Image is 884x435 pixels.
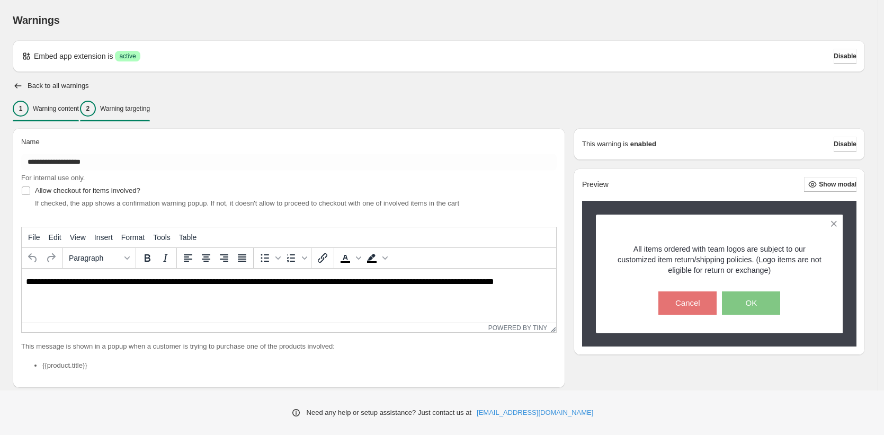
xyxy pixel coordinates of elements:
[42,360,557,371] li: {{product.title}}
[21,341,557,352] p: This message is shown in a popup when a customer is trying to purchase one of the products involved:
[28,233,40,242] span: File
[21,138,40,146] span: Name
[179,233,197,242] span: Table
[35,199,459,207] span: If checked, the app shows a confirmation warning popup. If not, it doesn't allow to proceed to ch...
[582,139,628,149] p: This warning is
[13,97,79,120] button: 1Warning content
[34,51,113,61] p: Embed app extension is
[21,174,85,182] span: For internal use only.
[94,233,113,242] span: Insert
[722,291,780,315] button: OK
[69,254,121,262] span: Paragraph
[834,52,856,60] span: Disable
[488,324,548,332] a: Powered by Tiny
[24,249,42,267] button: Undo
[819,180,856,189] span: Show modal
[42,249,60,267] button: Redo
[80,101,96,117] div: 2
[156,249,174,267] button: Italic
[804,177,856,192] button: Show modal
[22,269,556,323] iframe: Rich Text Area
[547,323,556,332] div: Resize
[658,291,717,315] button: Cancel
[49,233,61,242] span: Edit
[282,249,309,267] div: Numbered list
[256,249,282,267] div: Bullet list
[121,233,145,242] span: Format
[630,139,656,149] strong: enabled
[179,249,197,267] button: Align left
[363,249,389,267] div: Background color
[336,249,363,267] div: Text color
[65,249,133,267] button: Formats
[834,137,856,152] button: Disable
[28,82,89,90] h2: Back to all warnings
[314,249,332,267] button: Insert/edit link
[582,180,609,189] h2: Preview
[33,104,79,113] p: Warning content
[614,244,825,276] p: All items ordered with team logos are subject to our customized item return/shipping policies. (L...
[153,233,171,242] span: Tools
[834,49,856,64] button: Disable
[215,249,233,267] button: Align right
[477,407,593,418] a: [EMAIL_ADDRESS][DOMAIN_NAME]
[197,249,215,267] button: Align center
[13,14,60,26] span: Warnings
[100,104,150,113] p: Warning targeting
[70,233,86,242] span: View
[233,249,251,267] button: Justify
[119,52,136,60] span: active
[834,140,856,148] span: Disable
[13,101,29,117] div: 1
[35,187,140,194] span: Allow checkout for items involved?
[80,97,150,120] button: 2Warning targeting
[138,249,156,267] button: Bold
